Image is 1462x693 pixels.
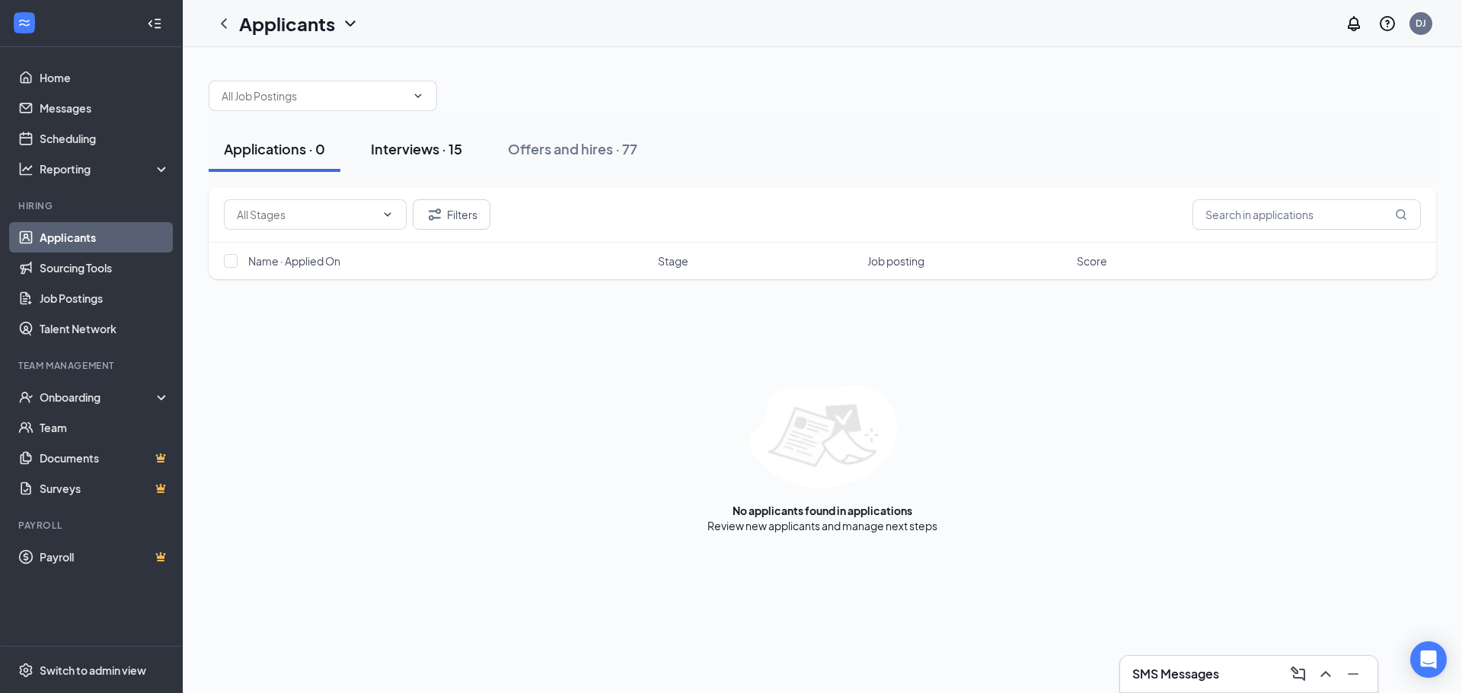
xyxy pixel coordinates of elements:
a: DocumentsCrown [40,443,170,473]
div: Payroll [18,519,167,532]
svg: ChevronDown [412,90,424,102]
div: Hiring [18,199,167,212]
a: Messages [40,93,170,123]
h1: Applicants [239,11,335,37]
svg: Settings [18,663,34,678]
button: Filter Filters [413,199,490,230]
input: All Stages [237,206,375,223]
div: Offers and hires · 77 [508,139,637,158]
button: ChevronUp [1314,662,1338,686]
a: Job Postings [40,283,170,313]
div: No applicants found in applications [733,503,912,518]
svg: ChevronDown [381,208,394,221]
input: All Job Postings [222,87,406,104]
svg: WorkstreamLogo [17,15,32,30]
a: Talent Network [40,313,170,344]
svg: QuestionInfo [1378,14,1397,33]
a: Team [40,412,170,443]
button: ComposeMessage [1286,662,1310,686]
div: Team Management [18,359,167,372]
a: SurveysCrown [40,473,170,504]
a: Home [40,62,170,93]
a: Sourcing Tools [40,253,170,283]
div: Interviews · 15 [371,139,462,158]
div: Switch to admin view [40,663,146,678]
div: Open Intercom Messenger [1410,641,1447,678]
div: Review new applicants and manage next steps [707,518,937,533]
svg: ComposeMessage [1289,665,1307,683]
a: PayrollCrown [40,542,170,572]
span: Score [1077,253,1107,269]
div: Applications · 0 [224,139,325,158]
div: DJ [1416,17,1426,30]
img: empty-state [749,386,897,488]
div: Onboarding [40,389,157,405]
svg: Collapse [147,16,162,31]
svg: Minimize [1344,665,1362,683]
svg: Filter [426,205,444,224]
svg: ChevronUp [1317,665,1335,683]
span: Name · Applied On [248,253,340,269]
svg: Notifications [1345,14,1363,33]
span: Stage [658,253,688,269]
h3: SMS Messages [1132,666,1219,682]
button: Minimize [1341,662,1365,686]
a: Scheduling [40,123,170,154]
input: Search in applications [1192,199,1421,230]
svg: ChevronLeft [215,14,233,33]
svg: UserCheck [18,389,34,405]
a: Applicants [40,222,170,253]
span: Job posting [867,253,924,269]
div: Reporting [40,161,171,176]
svg: MagnifyingGlass [1395,208,1407,221]
svg: ChevronDown [341,14,359,33]
svg: Analysis [18,161,34,176]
